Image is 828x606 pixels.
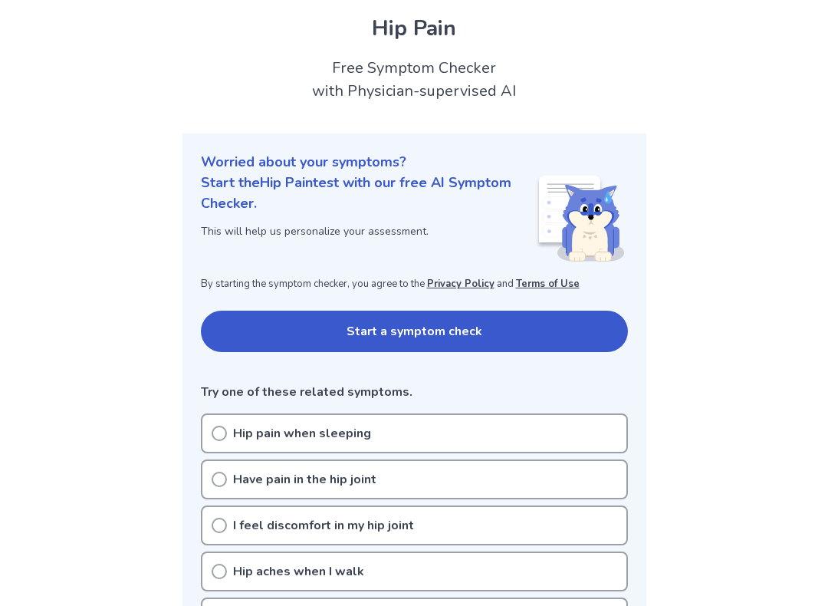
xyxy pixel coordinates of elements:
[233,470,376,489] p: Have pain in the hip joint
[201,223,536,239] p: This will help us personalize your assessment.
[201,277,628,292] p: By starting the symptom checker, you agree to the and
[201,383,628,401] p: Try one of these related symptoms.
[233,516,414,535] p: I feel discomfort in my hip joint
[233,424,371,443] p: Hip pain when sleeping
[536,176,625,262] img: Shiba
[201,311,628,352] button: Start a symptom check
[182,57,646,103] h2: Free Symptom Checker with Physician-supervised AI
[427,277,495,291] a: Privacy Policy
[233,562,364,581] p: Hip aches when I walk
[201,12,628,44] h1: Hip Pain
[201,173,536,214] p: Start the Hip Pain test with our free AI Symptom Checker.
[516,277,580,291] a: Terms of Use
[201,152,628,173] p: Worried about your symptoms?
